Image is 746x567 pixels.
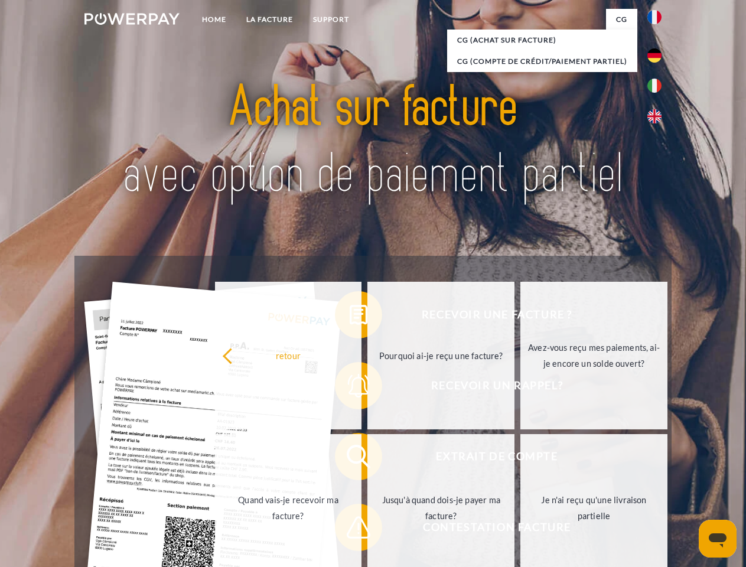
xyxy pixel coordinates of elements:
div: Pourquoi ai-je reçu une facture? [374,347,507,363]
a: Home [192,9,236,30]
a: CG (achat sur facture) [447,30,637,51]
a: CG [606,9,637,30]
a: Support [303,9,359,30]
a: LA FACTURE [236,9,303,30]
img: title-powerpay_fr.svg [113,57,633,226]
div: retour [222,347,355,363]
div: Quand vais-je recevoir ma facture? [222,492,355,524]
iframe: Bouton de lancement de la fenêtre de messagerie [699,520,737,558]
div: Jusqu'à quand dois-je payer ma facture? [374,492,507,524]
a: Avez-vous reçu mes paiements, ai-je encore un solde ouvert? [520,282,667,429]
div: Je n'ai reçu qu'une livraison partielle [527,492,660,524]
a: CG (Compte de crédit/paiement partiel) [447,51,637,72]
img: fr [647,10,662,24]
img: logo-powerpay-white.svg [84,13,180,25]
img: en [647,109,662,123]
img: it [647,79,662,93]
img: de [647,48,662,63]
div: Avez-vous reçu mes paiements, ai-je encore un solde ouvert? [527,340,660,372]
